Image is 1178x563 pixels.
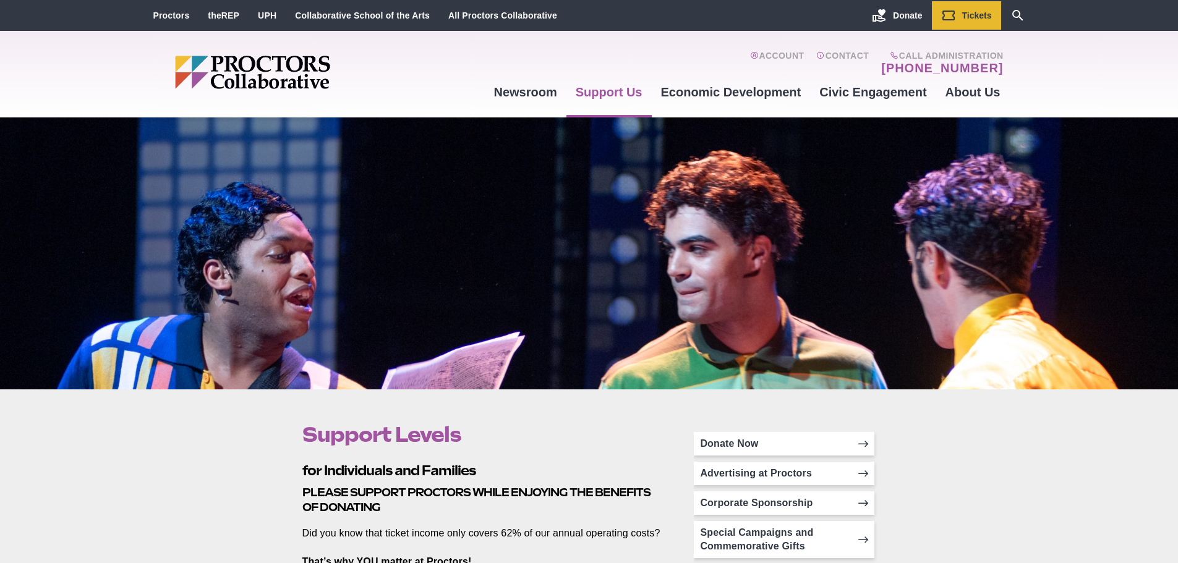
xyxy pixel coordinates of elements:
span: Call Administration [877,51,1003,61]
a: Support Us [566,75,652,109]
span: Donate [893,11,922,20]
a: [PHONE_NUMBER] [881,61,1003,75]
a: All Proctors Collaborative [448,11,557,20]
a: Economic Development [652,75,811,109]
span: Tickets [962,11,992,20]
a: Donate Now [694,432,874,455]
p: Did you know that ticket income only covers 62% of our annual operating costs? [302,527,666,540]
a: Special Campaigns and Commemorative Gifts [694,521,874,558]
a: About Us [936,75,1010,109]
a: Search [1001,1,1035,30]
a: Donate [863,1,931,30]
a: Account [750,51,804,75]
h3: Please support Proctors while enjoying the benefits of donating [302,485,666,514]
img: Proctors logo [175,56,425,89]
h1: Support Levels [302,423,666,446]
a: Newsroom [484,75,566,109]
a: Contact [816,51,869,75]
h2: for Individuals and Families [302,461,666,480]
a: theREP [208,11,239,20]
a: UPH [258,11,276,20]
a: Proctors [153,11,190,20]
a: Tickets [932,1,1001,30]
a: Advertising at Proctors [694,462,874,485]
a: Collaborative School of the Arts [295,11,430,20]
a: Corporate Sponsorship [694,491,874,515]
a: Civic Engagement [810,75,936,109]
